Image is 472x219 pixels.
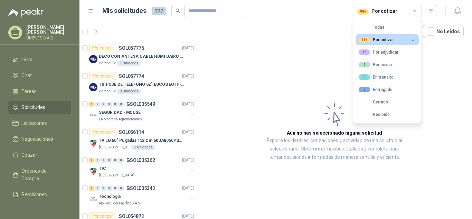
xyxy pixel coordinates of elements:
a: Cotizar [8,148,71,162]
a: Chat [8,69,71,82]
p: [GEOGRAPHIC_DATA] [99,145,130,150]
a: Por cotizarSOL056114[DATE] Company LogoTV LG 60" Pulgadas 152 Cm 60UA8050PSA 4K-UHD Smart TV con ... [79,125,197,153]
div: 1 [89,186,94,191]
span: Chat [21,72,32,79]
button: 18Por adjudicar [356,47,419,58]
button: Todas [356,22,419,33]
div: Por enviar [359,62,392,67]
p: [DATE] [182,45,194,52]
div: 0 [119,186,124,191]
a: 3 0 0 0 0 0 GSOL005362[DATE] Company LogoTIC[GEOGRAPHIC_DATA] [89,156,195,178]
span: Órdenes de Compra [21,167,65,182]
p: GSOL005343 [126,186,155,191]
div: 0 [95,102,100,107]
p: [DATE] [182,185,194,192]
div: 0 [101,102,106,107]
span: 777 [152,7,166,15]
p: [DATE] [182,73,194,80]
img: Company Logo [89,167,97,175]
p: SEGURIDAD - MOUSE [99,109,141,116]
div: 0 [95,186,100,191]
button: 99+Por cotizar [356,34,419,45]
p: UNIPLES S.A.S [26,36,71,40]
img: Company Logo [89,83,97,91]
div: 8 Unidades [117,89,141,94]
p: [PERSON_NAME] [PERSON_NAME] [26,25,71,35]
div: 0 [119,158,124,163]
div: 0 [113,186,118,191]
a: Tareas [8,85,71,98]
button: Cerrado [356,97,419,108]
p: TV LG 60" Pulgadas 152 Cm 60UA8050PSA 4K-UHD Smart TV con IA [99,137,185,144]
div: 1 [359,62,370,67]
button: Recibido [356,109,419,120]
div: 0 [95,158,100,163]
p: SOL056114 [119,130,144,135]
button: No Leídos [423,25,464,38]
div: Recibido [359,112,390,117]
div: Por cotizar [89,128,116,136]
p: SOL054873 [119,214,144,219]
button: 0En tránsito [356,72,419,83]
h1: Mis solicitudes [102,6,147,16]
a: Por cotizarSOL057774[DATE] Company LogoTRÍPODE DE TELÉFONO 62“ EUCOS EUTP-010Caracol TV8 Unidades [79,69,197,97]
div: 18 [359,49,370,55]
div: Por adjudicar [359,49,398,55]
div: 0 [113,158,118,163]
div: Entregado [359,87,393,92]
div: 0 [101,186,106,191]
div: Por cotizar [357,7,397,15]
div: 99+ [357,9,369,15]
a: 1 0 0 0 0 0 GSOL005549[DATE] Company LogoSEGURIDAD - MOUSELa Montaña Agromercados [89,100,195,122]
img: Company Logo [89,195,97,203]
div: 7 Unidades [117,61,141,66]
a: Licitaciones [8,117,71,130]
button: 0Entregado [356,84,419,95]
p: DECO CON ANTENA CABLE HDMI DAIRU DR90014 [99,53,185,60]
p: Explora los detalles, cotizaciones y actividad de una solicitud al seleccionarla. Obtén informaci... [266,137,403,162]
div: 0 [107,186,112,191]
p: GSOL005362 [126,158,155,163]
p: TIC [99,165,106,172]
a: Inicio [8,53,71,66]
span: search [176,8,180,13]
div: 0 [359,87,370,92]
p: [DATE] [182,101,194,108]
span: Negociaciones [21,135,53,143]
div: Por cotizar [359,37,394,43]
span: Tareas [21,88,37,95]
div: 0 [119,102,124,107]
img: Company Logo [89,111,97,119]
div: Por cotizar [89,44,116,52]
span: Inicio [21,56,32,63]
div: 1 [89,102,94,107]
span: Remisiones [21,191,47,198]
div: 0 [101,158,106,163]
p: [GEOGRAPHIC_DATA] [99,173,134,178]
button: 1Por enviar [356,59,419,70]
span: Solicitudes [21,103,45,111]
img: Company Logo [89,55,97,63]
p: [DATE] [182,157,194,164]
p: Caracol TV [99,89,116,94]
div: En tránsito [359,74,394,80]
span: Cotizar [21,151,37,159]
span: Licitaciones [21,119,47,127]
div: 3 [89,158,94,163]
div: Todas [359,25,385,30]
div: 1 Unidades [131,145,155,150]
img: Logo peakr [8,8,44,17]
p: SOL057775 [119,46,144,51]
a: Solicitudes [8,101,71,114]
p: Tecnologia [99,193,121,200]
a: Remisiones [8,188,71,201]
div: 0 [107,102,112,107]
p: La Montaña Agromercados [99,117,142,122]
div: Por cotizar [89,72,116,80]
p: Caracol TV [99,61,116,66]
div: 0 [113,102,118,107]
p: Rio Fertil del Pacífico S.A.S. [99,201,141,206]
a: Negociaciones [8,133,71,146]
p: TRÍPODE DE TELÉFONO 62“ EUCOS EUTP-010 [99,81,185,88]
img: Company Logo [89,139,97,147]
